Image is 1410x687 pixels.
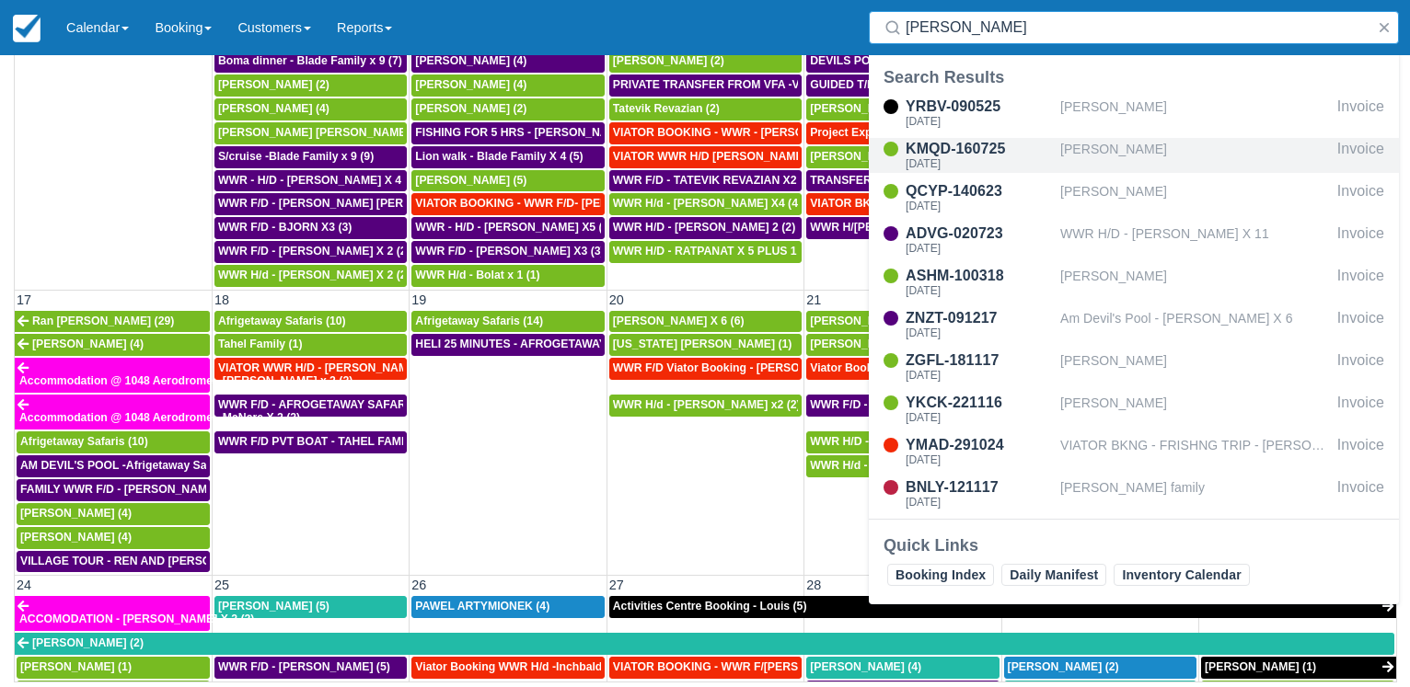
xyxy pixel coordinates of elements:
[1114,564,1249,586] a: Inventory Calendar
[15,334,210,356] a: [PERSON_NAME] (4)
[1337,180,1384,215] div: Invoice
[887,564,994,586] a: Booking Index
[214,657,407,679] a: WWR F/D - [PERSON_NAME] (5)
[17,431,210,453] a: Afrigetaway Safaris (10)
[806,51,999,73] a: DEVILS POOL - REN AND [PERSON_NAME] X4 (4)
[218,54,402,67] span: Boma dinner - Blade Family x 9 (7)
[884,534,1384,556] div: Quick Links
[218,269,410,281] span: WWR H/d - [PERSON_NAME] X 2 (2)
[20,555,296,567] span: VILLAGE TOUR - REN AND [PERSON_NAME] X4 (4)
[609,241,802,263] a: WWR H/D - RATPANAT X 5 PLUS 1 (5)
[415,315,543,327] span: Afrigetaway Safaris (14)
[214,395,407,417] a: WWR F/D - AFROGETAWAY SAFARIS X5 (5)
[613,126,882,139] span: VIATOR BOOKING - WWR - [PERSON_NAME] 2 (2)
[613,660,986,673] span: VIATOR BOOKING - WWR F/[PERSON_NAME], [PERSON_NAME] 3 (3)
[906,223,1053,245] div: ADVG-020723
[218,245,410,258] span: WWR F/D - [PERSON_NAME] X 2 (2)
[1337,476,1384,511] div: Invoice
[214,122,407,144] a: [PERSON_NAME] [PERSON_NAME] (5)
[218,660,390,673] span: WWR F/D - [PERSON_NAME] (5)
[869,349,1399,384] a: ZGFL-181117[DATE][PERSON_NAME]Invoice
[1004,657,1196,679] a: [PERSON_NAME] (2)
[1060,349,1330,384] div: [PERSON_NAME]
[214,358,407,380] a: VIATOR WWR H/D - [PERSON_NAME] 3 (3)
[906,265,1053,287] div: ASHM-100318
[810,435,1003,448] span: WWR H/D - [PERSON_NAME] X 1 (1)
[609,657,802,679] a: VIATOR BOOKING - WWR F/[PERSON_NAME], [PERSON_NAME] 3 (3)
[15,292,33,307] span: 17
[32,315,174,327] span: Ran [PERSON_NAME] (29)
[214,241,407,263] a: WWR F/D - [PERSON_NAME] X 2 (2)
[613,150,833,163] span: VIATOR WWR H/D [PERSON_NAME] 1 (1)
[15,633,1394,655] a: [PERSON_NAME] (2)
[609,74,802,97] a: PRIVATE TRANSFER FROM VFA -V FSL - [PERSON_NAME] AND [PERSON_NAME] X4 (4)
[415,660,736,673] span: Viator Booking WWR H/d -Inchbald [PERSON_NAME] X 4 (4)
[906,476,1053,498] div: BNLY-121117
[17,455,210,477] a: AM DEVIL'S POOL -Afrigetaway Safaris X5 (5)
[218,174,419,187] span: WWR - H/D - [PERSON_NAME] X 4 (4)
[806,395,999,417] a: WWR F/D - [PERSON_NAME] X4 (4)
[410,578,428,592] span: 26
[613,398,801,411] span: WWR H/d - [PERSON_NAME] x2 (2)
[1060,434,1330,469] div: VIATOR BKNG - FRISHNG TRIP - [PERSON_NAME] X 5
[214,146,407,168] a: S/cruise -Blade Family x 9 (9)
[218,338,303,350] span: Tahel Family (1)
[906,11,1370,44] input: Search ( / )
[1205,660,1316,673] span: [PERSON_NAME] (1)
[15,358,210,393] a: Accommodation @ 1048 Aerodrome - [PERSON_NAME] x 2 (2)
[613,338,792,350] span: [US_STATE] [PERSON_NAME] (1)
[218,150,374,163] span: S/cruise -Blade Family x 9 (9)
[1337,434,1384,469] div: Invoice
[613,102,720,115] span: Tatevik Revazian (2)
[411,241,604,263] a: WWR F/D - [PERSON_NAME] X3 (3)
[411,74,604,97] a: [PERSON_NAME] (4)
[906,180,1053,202] div: QCYP-140623
[810,459,999,472] span: WWR H/d - [PERSON_NAME] X6 (6)
[609,98,802,120] a: Tatevik Revazian (2)
[810,361,1039,374] span: Viator Booking WWR H/d -Li, Jiahao X 2 (2)
[804,578,823,592] span: 28
[411,265,604,287] a: WWR H/d - Bolat x 1 (1)
[613,54,724,67] span: [PERSON_NAME] (2)
[218,102,329,115] span: [PERSON_NAME] (4)
[218,600,329,613] span: [PERSON_NAME] (5)
[214,265,407,287] a: WWR H/d - [PERSON_NAME] X 2 (2)
[806,358,999,380] a: Viator Booking WWR H/d -Li, Jiahao X 2 (2)
[906,307,1053,329] div: ZNZT-091217
[609,311,802,333] a: [PERSON_NAME] X 6 (6)
[415,338,691,350] span: HELI 25 MINUTES - AFROGETAWAY SAFARIS X5 (5)
[906,200,1053,212] div: [DATE]
[19,374,352,387] span: Accommodation @ 1048 Aerodrome - [PERSON_NAME] x 2 (2)
[609,146,802,168] a: VIATOR WWR H/D [PERSON_NAME] 1 (1)
[214,193,407,215] a: WWR F/D - [PERSON_NAME] [PERSON_NAME] X1 (1)
[218,78,329,91] span: [PERSON_NAME] (2)
[613,197,802,210] span: WWR H/d - [PERSON_NAME] X4 (4)
[869,434,1399,469] a: YMAD-291024[DATE]VIATOR BKNG - FRISHNG TRIP - [PERSON_NAME] X 5Invoice
[806,311,999,333] a: [PERSON_NAME] (4)
[1337,349,1384,384] div: Invoice
[214,74,407,97] a: [PERSON_NAME] (2)
[609,596,1396,618] a: Activities Centre Booking - Louis (5)
[1060,476,1330,511] div: [PERSON_NAME] family
[20,660,132,673] span: [PERSON_NAME] (1)
[411,596,604,618] a: PAWEL ARTYMIONEK (4)
[1060,223,1330,258] div: WWR H/D - [PERSON_NAME] X 11
[1201,657,1396,679] a: [PERSON_NAME] (1)
[869,96,1399,131] a: YRBV-090525[DATE][PERSON_NAME]Invoice
[15,578,33,592] span: 24
[415,150,583,163] span: Lion walk - Blade Family X 4 (5)
[15,311,210,333] a: Ran [PERSON_NAME] (29)
[906,96,1053,118] div: YRBV-090525
[218,435,454,448] span: WWR F/D PVT BOAT - TAHEL FAMILY x 5 (1)
[214,51,407,73] a: Boma dinner - Blade Family x 9 (7)
[806,74,999,97] a: GUIDED T/FALLS - [PERSON_NAME] AND [PERSON_NAME] X4 (4)
[906,434,1053,456] div: YMAD-291024
[1337,265,1384,300] div: Invoice
[218,197,504,210] span: WWR F/D - [PERSON_NAME] [PERSON_NAME] X1 (1)
[810,150,1019,163] span: [PERSON_NAME] [PERSON_NAME] (9)
[218,398,450,411] span: WWR F/D - AFROGETAWAY SAFARIS X5 (5)
[609,193,802,215] a: WWR H/d - [PERSON_NAME] X4 (4)
[609,122,802,144] a: VIATOR BOOKING - WWR - [PERSON_NAME] 2 (2)
[20,435,148,448] span: Afrigetaway Safaris (10)
[415,600,549,613] span: PAWEL ARTYMIONEK (4)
